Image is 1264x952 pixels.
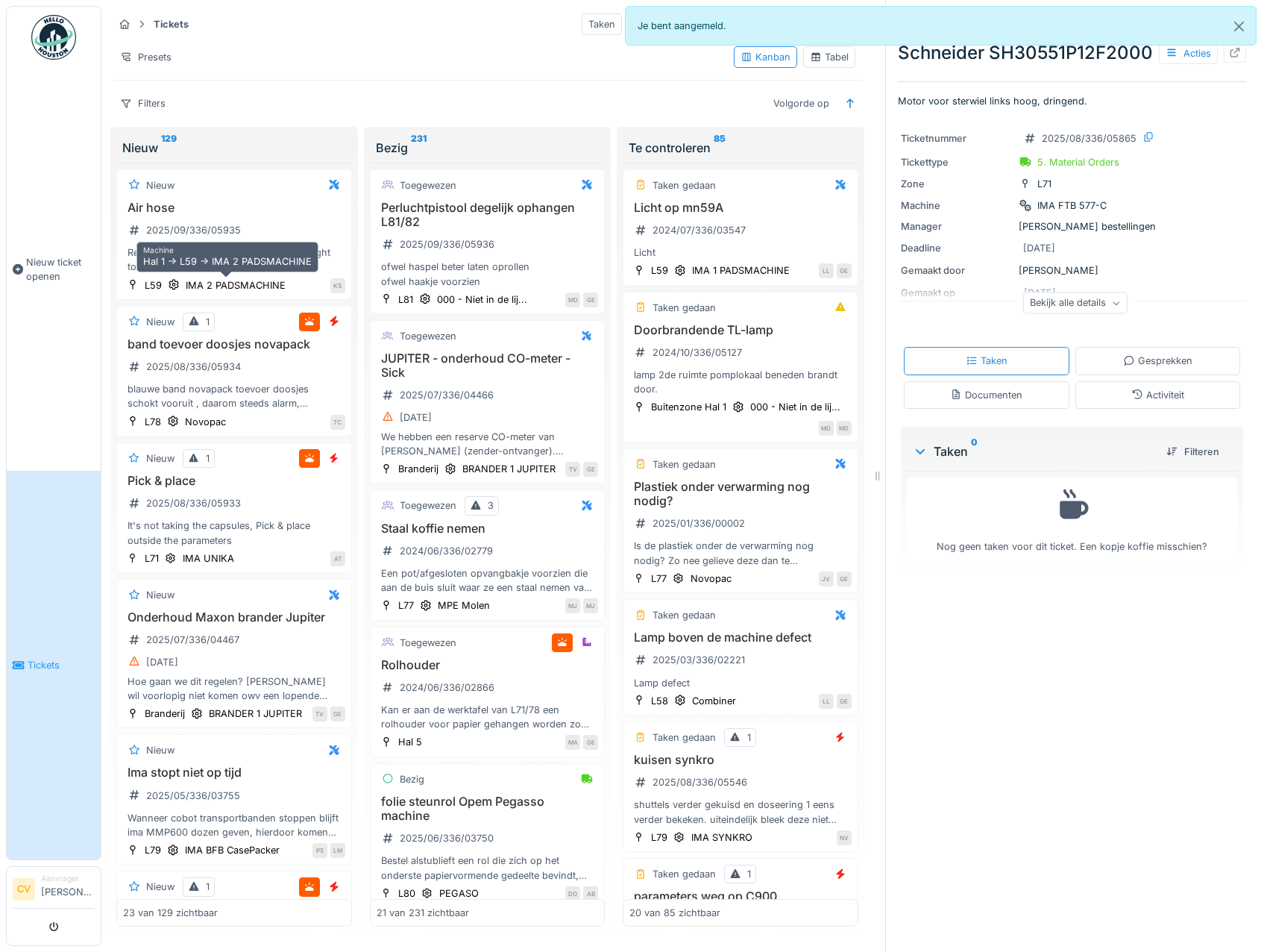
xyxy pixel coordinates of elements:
div: Nieuw [146,451,174,466]
div: 1 [747,730,751,745]
div: 2025/06/336/03750 [400,831,494,845]
sup: 85 [714,139,726,157]
div: 20 van 85 zichtbaar [629,906,720,920]
div: LM [330,843,345,858]
div: We hebben een reserve CO-meter van [PERSON_NAME] (zender-ontvanger). Momenteel is het tijd voor o... [377,430,599,458]
div: Novopac [185,415,226,429]
div: 1 [206,315,210,329]
div: Kan er aan de werktafel van L71/78 een rolhouder voor papier gehangen worden zoals op L71/72 (zie... [377,703,599,731]
div: 2025/08/336/05865 [1042,131,1136,145]
div: 000 - Niet in de lij... [437,292,527,307]
div: Taken gedaan [653,867,716,881]
div: 2025/07/336/04467 [146,633,239,647]
h3: Air hose [123,201,345,215]
div: 2025/05/336/03755 [146,789,240,803]
div: AB [583,886,598,901]
div: LL [819,694,834,709]
h3: Lamp boven de machine defect [629,630,852,645]
div: Nieuw [146,178,174,192]
div: IMA 2 PADSMACHINE [186,278,286,292]
div: [PERSON_NAME] bestellingen [901,219,1243,234]
div: L71 [145,551,159,566]
div: KS [330,278,345,293]
div: Manager [901,219,1013,234]
button: Close [1222,7,1256,46]
div: 21 van 231 zichtbaar [377,906,469,920]
div: LL [819,263,834,278]
div: lamp 2de ruimte pomplokaal beneden brandt door. [629,368,852,396]
div: L59 [145,278,162,292]
div: JV [819,571,834,586]
div: blauwe band novapack toevoer doosjes schokt vooruit , daarom steeds alarm, constant resetten [123,382,345,410]
div: PEGASO [439,886,479,901]
div: Nieuw [122,139,346,157]
div: Filteren [1160,442,1225,462]
h3: Ima stopt niet op tijd [123,765,345,780]
div: GE [583,735,598,750]
div: 2025/07/336/04466 [400,388,494,402]
div: Branderij [145,707,185,721]
div: Taken [966,354,1007,368]
h3: JUPITER - onderhoud CO-meter - Sick [377,351,599,380]
div: BRANDER 1 JUPITER [462,462,556,476]
h3: Licht op mn59A [629,201,852,215]
sup: 231 [411,139,427,157]
div: Filters [113,93,172,114]
div: Branderij [398,462,438,476]
div: L77 [651,571,667,586]
li: [PERSON_NAME] [41,873,95,905]
div: Documenten [950,388,1022,402]
div: 2024/07/336/03547 [653,223,746,237]
a: Nieuw ticket openen [7,68,101,471]
h3: parameters weg op C900 [629,889,852,904]
div: 000 - Niet in de lij... [750,400,840,414]
div: IMA BFB CasePacker [185,843,280,857]
div: Presets [113,46,178,68]
div: Kanban [741,50,790,64]
div: 2024/10/336/05127 [653,345,742,360]
div: 2025/03/336/02221 [653,653,745,667]
div: GE [583,462,598,477]
div: PS [312,843,327,858]
div: L79 [145,843,161,857]
sup: 129 [161,139,177,157]
div: 2025/08/336/05546 [653,775,747,789]
div: Bezig [400,772,424,786]
div: Deadline [901,241,1013,255]
div: L80 [398,886,415,901]
div: Taken gedaan [653,730,716,745]
div: Taken [582,13,622,35]
div: 1 [206,451,210,466]
div: L71 [1037,177,1051,191]
div: Gemaakt door [901,263,1013,278]
div: IMA FTB 577-C [1037,198,1107,213]
div: Taken gedaan [653,608,716,622]
div: L58 [651,694,668,708]
div: 2025/09/336/05936 [400,237,494,251]
div: MJ [565,598,580,613]
div: Taken [913,442,1154,460]
div: Is de plastiek onder de verwarming nog nodig? Zo nee gelieve deze dan te verwijderen. [629,539,852,567]
div: MD [565,292,580,307]
h3: Pick & place [123,474,345,488]
div: L59 [651,263,668,278]
div: Schneider SH30551P12F2000 [898,40,1246,66]
h3: Onderhoud Maxon brander Jupiter [123,610,345,624]
div: Te controleren [629,139,852,157]
div: Taken gedaan [653,301,716,315]
div: IMA 1 PADSMACHINE [692,263,790,278]
div: 23 van 129 zichtbaar [123,906,218,920]
div: TC [330,415,345,430]
div: Toegewezen [400,329,456,343]
div: DO [565,886,580,901]
div: L79 [651,830,667,845]
div: Nieuw [146,588,174,602]
div: Activiteit [1131,388,1184,402]
div: MPE Molen [438,598,490,613]
div: Tickettype [901,155,1013,169]
div: Een pot/afgesloten opvangbakje voorzien die aan de buis sluit waar ze een staal nemen van de MPE ... [377,566,599,595]
li: CV [13,878,35,901]
div: Wanneer cobot transportbanden stoppen blijft ima MMP600 dozen geven, hierdoor komen deze achter e... [123,811,345,839]
div: MD [837,421,852,436]
div: 3 [488,498,494,513]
